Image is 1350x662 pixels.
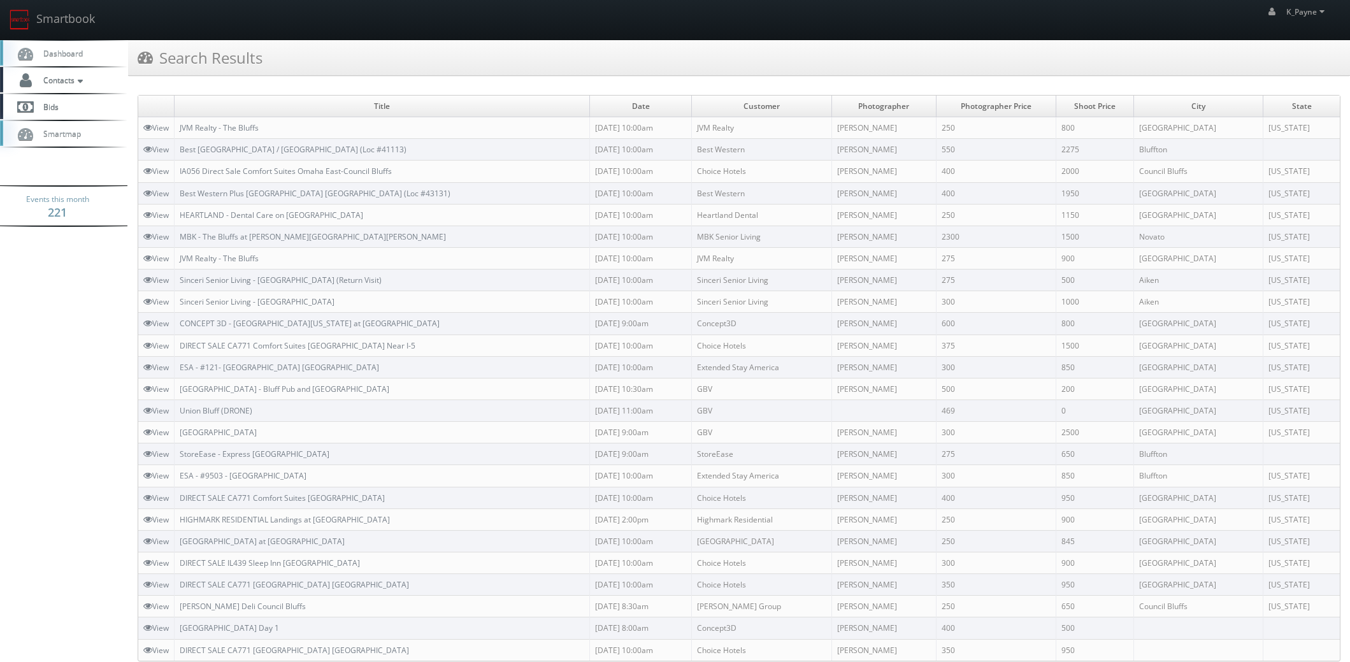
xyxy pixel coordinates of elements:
[831,117,936,139] td: [PERSON_NAME]
[936,204,1056,226] td: 250
[1263,487,1340,508] td: [US_STATE]
[1056,399,1133,421] td: 0
[936,552,1056,573] td: 300
[590,182,691,204] td: [DATE] 10:00am
[1133,204,1263,226] td: [GEOGRAPHIC_DATA]
[1133,117,1263,139] td: [GEOGRAPHIC_DATA]
[180,558,360,568] a: DIRECT SALE IL439 Sleep Inn [GEOGRAPHIC_DATA]
[143,122,169,133] a: View
[590,161,691,182] td: [DATE] 10:00am
[831,639,936,661] td: [PERSON_NAME]
[691,247,831,269] td: JVM Realty
[180,275,382,285] a: Sinceri Senior Living - [GEOGRAPHIC_DATA] (Return Visit)
[590,378,691,399] td: [DATE] 10:30am
[691,96,831,117] td: Customer
[936,399,1056,421] td: 469
[831,226,936,247] td: [PERSON_NAME]
[1133,291,1263,313] td: Aiken
[143,449,169,459] a: View
[831,204,936,226] td: [PERSON_NAME]
[691,291,831,313] td: Sinceri Senior Living
[143,144,169,155] a: View
[1133,161,1263,182] td: Council Bluffs
[691,226,831,247] td: MBK Senior Living
[590,487,691,508] td: [DATE] 10:00am
[831,465,936,487] td: [PERSON_NAME]
[590,270,691,291] td: [DATE] 10:00am
[143,275,169,285] a: View
[691,552,831,573] td: Choice Hotels
[831,530,936,552] td: [PERSON_NAME]
[831,96,936,117] td: Photographer
[1263,335,1340,356] td: [US_STATE]
[143,384,169,394] a: View
[936,247,1056,269] td: 275
[1263,247,1340,269] td: [US_STATE]
[180,470,306,481] a: ESA - #9503 - [GEOGRAPHIC_DATA]
[691,139,831,161] td: Best Western
[1263,574,1340,596] td: [US_STATE]
[143,601,169,612] a: View
[936,117,1056,139] td: 250
[1056,270,1133,291] td: 500
[143,579,169,590] a: View
[831,574,936,596] td: [PERSON_NAME]
[1056,487,1133,508] td: 950
[590,508,691,530] td: [DATE] 2:00pm
[1263,313,1340,335] td: [US_STATE]
[1133,313,1263,335] td: [GEOGRAPHIC_DATA]
[26,193,89,206] span: Events this month
[590,530,691,552] td: [DATE] 10:00am
[37,48,83,59] span: Dashboard
[1263,465,1340,487] td: [US_STATE]
[1056,465,1133,487] td: 850
[1056,182,1133,204] td: 1950
[691,117,831,139] td: JVM Realty
[590,639,691,661] td: [DATE] 10:00am
[831,161,936,182] td: [PERSON_NAME]
[1133,356,1263,378] td: [GEOGRAPHIC_DATA]
[1263,508,1340,530] td: [US_STATE]
[831,422,936,443] td: [PERSON_NAME]
[1056,161,1133,182] td: 2000
[180,340,415,351] a: DIRECT SALE CA771 Comfort Suites [GEOGRAPHIC_DATA] Near I-5
[1133,226,1263,247] td: Novato
[180,296,334,307] a: Sinceri Senior Living - [GEOGRAPHIC_DATA]
[590,356,691,378] td: [DATE] 10:00am
[10,10,30,30] img: smartbook-logo.png
[143,427,169,438] a: View
[180,536,345,547] a: [GEOGRAPHIC_DATA] at [GEOGRAPHIC_DATA]
[936,161,1056,182] td: 400
[1263,204,1340,226] td: [US_STATE]
[180,253,259,264] a: JVM Realty - The Bluffs
[1263,182,1340,204] td: [US_STATE]
[180,231,446,242] a: MBK - The Bluffs at [PERSON_NAME][GEOGRAPHIC_DATA][PERSON_NAME]
[691,335,831,356] td: Choice Hotels
[1056,443,1133,465] td: 650
[691,574,831,596] td: Choice Hotels
[691,639,831,661] td: Choice Hotels
[831,487,936,508] td: [PERSON_NAME]
[1056,226,1133,247] td: 1500
[1133,182,1263,204] td: [GEOGRAPHIC_DATA]
[180,579,409,590] a: DIRECT SALE CA771 [GEOGRAPHIC_DATA] [GEOGRAPHIC_DATA]
[1133,487,1263,508] td: [GEOGRAPHIC_DATA]
[936,270,1056,291] td: 275
[691,378,831,399] td: GBV
[1263,378,1340,399] td: [US_STATE]
[1056,247,1133,269] td: 900
[936,487,1056,508] td: 400
[936,291,1056,313] td: 300
[691,182,831,204] td: Best Western
[143,645,169,656] a: View
[1056,356,1133,378] td: 850
[936,443,1056,465] td: 275
[1263,270,1340,291] td: [US_STATE]
[1056,574,1133,596] td: 950
[936,378,1056,399] td: 500
[691,443,831,465] td: StoreEase
[143,340,169,351] a: View
[37,101,59,112] span: Bids
[180,318,440,329] a: CONCEPT 3D - [GEOGRAPHIC_DATA][US_STATE] at [GEOGRAPHIC_DATA]
[1133,399,1263,421] td: [GEOGRAPHIC_DATA]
